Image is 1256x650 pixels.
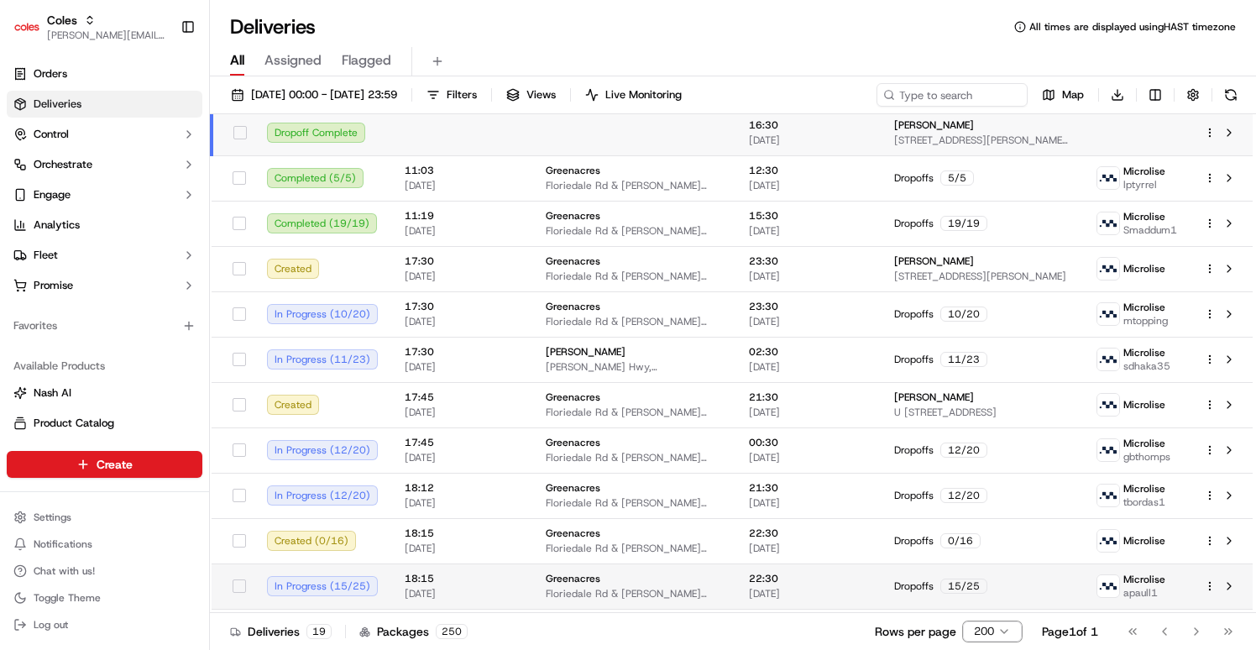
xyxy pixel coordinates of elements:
[7,242,202,269] button: Fleet
[894,579,934,593] span: Dropoffs
[34,66,67,81] span: Orders
[749,134,867,147] span: [DATE]
[405,406,519,419] span: [DATE]
[230,50,244,71] span: All
[7,60,202,87] a: Orders
[1123,450,1170,464] span: gbthomps
[546,270,722,283] span: Floriedale Rd & [PERSON_NAME][STREET_ADDRESS]
[1123,301,1165,314] span: Microlise
[1034,83,1091,107] button: Map
[34,248,58,263] span: Fleet
[894,217,934,230] span: Dropoffs
[447,87,477,102] span: Filters
[34,218,80,233] span: Analytics
[139,260,145,274] span: •
[159,330,270,347] span: API Documentation
[7,613,202,637] button: Log out
[1123,437,1165,450] span: Microlise
[749,224,867,238] span: [DATE]
[405,164,519,177] span: 11:03
[34,591,101,605] span: Toggle Theme
[749,300,867,313] span: 23:30
[35,160,65,191] img: 1756434665150-4e636765-6d04-44f2-b13a-1d7bbed723a0
[894,134,1070,147] span: [STREET_ADDRESS][PERSON_NAME][PERSON_NAME]
[940,307,987,322] div: 10 / 20
[34,537,92,551] span: Notifications
[76,160,275,177] div: Start new chat
[359,623,468,640] div: Packages
[47,12,77,29] button: Coles
[749,406,867,419] span: [DATE]
[546,254,600,268] span: Greenacres
[940,216,987,231] div: 19 / 19
[405,391,519,404] span: 17:45
[405,224,519,238] span: [DATE]
[894,443,934,457] span: Dropoffs
[223,83,405,107] button: [DATE] 00:00 - [DATE] 23:59
[1097,439,1119,461] img: microlise_logo.jpeg
[149,260,183,274] span: [DATE]
[7,586,202,610] button: Toggle Theme
[749,270,867,283] span: [DATE]
[1042,623,1098,640] div: Page 1 of 1
[749,527,867,540] span: 22:30
[405,254,519,268] span: 17:30
[940,579,987,594] div: 15 / 25
[749,254,867,268] span: 23:30
[749,436,867,449] span: 00:30
[1097,575,1119,597] img: microlise_logo.jpeg
[1123,178,1165,191] span: lptyrrel
[34,385,71,401] span: Nash AI
[34,330,128,347] span: Knowledge Base
[894,534,934,548] span: Dropoffs
[285,165,306,186] button: Start new chat
[1062,87,1084,102] span: Map
[264,50,322,71] span: Assigned
[1123,482,1165,495] span: Microlise
[749,391,867,404] span: 21:30
[405,587,519,600] span: [DATE]
[1097,530,1119,552] img: microlise_logo.jpeg
[7,451,202,478] button: Create
[13,13,40,40] img: Coles
[34,187,71,202] span: Engage
[7,380,202,406] button: Nash AI
[1123,210,1165,223] span: Microlise
[1123,346,1165,359] span: Microlise
[749,542,867,555] span: [DATE]
[405,360,519,374] span: [DATE]
[940,170,974,186] div: 5 / 5
[1097,212,1119,234] img: microlise_logo.jpeg
[1123,534,1165,548] span: Microlise
[1097,303,1119,325] img: microlise_logo.jpeg
[34,127,69,142] span: Control
[1097,394,1119,416] img: microlise_logo.jpeg
[7,353,202,380] div: Available Products
[499,83,563,107] button: Views
[749,496,867,510] span: [DATE]
[894,353,934,366] span: Dropoffs
[546,572,600,585] span: Greenacres
[1123,495,1165,509] span: tbordas1
[894,171,934,185] span: Dropoffs
[605,87,682,102] span: Live Monitoring
[405,496,519,510] span: [DATE]
[13,416,196,431] a: Product Catalog
[1123,165,1165,178] span: Microlise
[894,254,974,268] span: [PERSON_NAME]
[749,451,867,464] span: [DATE]
[940,533,981,548] div: 0 / 16
[1123,586,1165,600] span: apaull1
[17,244,44,271] img: Joseph V.
[405,179,519,192] span: [DATE]
[894,406,1070,419] span: U [STREET_ADDRESS]
[34,261,47,275] img: 1736555255976-a54dd68f-1ca7-489b-9aae-adbdc363a1c4
[135,323,276,354] a: 💻API Documentation
[76,177,231,191] div: We're available if you need us!
[1123,223,1177,237] span: Smaddum1
[546,345,625,359] span: [PERSON_NAME]
[749,481,867,495] span: 21:30
[97,456,133,473] span: Create
[546,527,600,540] span: Greenacres
[405,315,519,328] span: [DATE]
